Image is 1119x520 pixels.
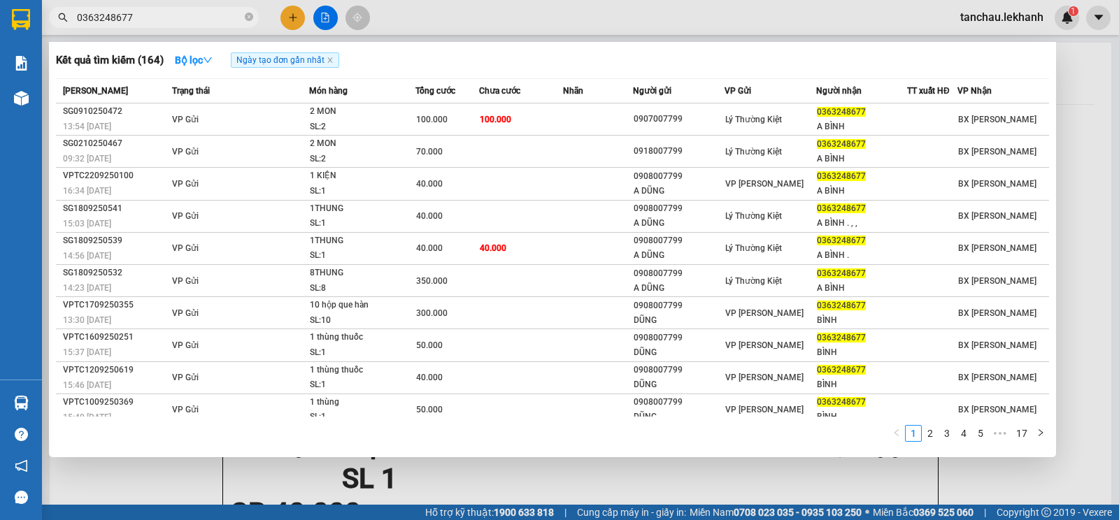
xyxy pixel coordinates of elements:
[817,313,907,328] div: BÌNH
[634,144,724,159] div: 0918007799
[415,86,455,96] span: Tổng cước
[907,86,950,96] span: TT xuất HĐ
[958,147,1036,157] span: BX [PERSON_NAME]
[15,428,28,441] span: question-circle
[310,216,415,231] div: SL: 1
[416,340,443,350] span: 50.000
[63,330,168,345] div: VPTC1609250251
[634,184,724,198] div: A DŨNG
[310,281,415,296] div: SL: 8
[12,9,30,30] img: logo-vxr
[310,345,415,361] div: SL: 1
[56,53,164,68] h3: Kết quả tìm kiếm ( 164 )
[172,308,199,318] span: VP Gửi
[817,301,866,310] span: 0363248677
[634,313,724,328] div: DŨNG
[955,425,972,442] li: 4
[416,405,443,414] span: 50.000
[416,243,443,253] span: 40.000
[416,147,443,157] span: 70.000
[958,340,1036,350] span: BX [PERSON_NAME]
[63,104,168,119] div: SG0910250472
[817,365,866,375] span: 0363248677
[416,373,443,382] span: 40.000
[203,55,213,65] span: down
[989,425,1011,442] li: Next 5 Pages
[725,243,782,253] span: Lý Thường Kiệt
[310,184,415,199] div: SL: 1
[63,298,168,312] div: VPTC1709250355
[14,396,29,410] img: warehouse-icon
[310,201,415,217] div: 1THUNG
[958,276,1036,286] span: BX [PERSON_NAME]
[327,57,334,64] span: close
[634,395,724,410] div: 0908007799
[480,243,506,253] span: 40.000
[906,426,921,441] a: 1
[1012,426,1032,441] a: 17
[310,248,415,263] div: SL: 1
[479,86,520,96] span: Chưa cước
[63,380,111,390] span: 15:46 [DATE]
[310,152,415,167] div: SL: 2
[310,395,415,410] div: 1 thùng
[958,373,1036,382] span: BX [PERSON_NAME]
[725,373,804,382] span: VP [PERSON_NAME]
[63,186,111,196] span: 16:34 [DATE]
[310,266,415,281] div: 8THUNG
[63,395,168,410] div: VPTC1009250369
[922,425,939,442] li: 2
[972,425,989,442] li: 5
[172,340,199,350] span: VP Gửi
[725,340,804,350] span: VP [PERSON_NAME]
[63,412,111,422] span: 15:40 [DATE]
[633,86,671,96] span: Người gửi
[164,49,224,71] button: Bộ lọcdown
[817,107,866,117] span: 0363248677
[310,363,415,378] div: 1 thùng thuốc
[63,363,168,377] div: VPTC1209250619
[939,426,955,441] a: 3
[634,377,724,392] div: DŨNG
[817,184,907,198] div: A BÌNH
[63,136,168,151] div: SG0210250467
[310,298,415,313] div: 10 hộp que hàn
[725,147,782,157] span: Lý Thường Kiệt
[634,248,724,263] div: A DŨNG
[817,268,866,278] span: 0363248677
[634,363,724,377] div: 0908007799
[310,233,415,249] div: 1THUNG
[15,491,28,504] span: message
[905,425,922,442] li: 1
[634,266,724,281] div: 0908007799
[175,55,213,66] strong: Bộ lọc
[958,179,1036,189] span: BX [PERSON_NAME]
[958,308,1036,318] span: BX [PERSON_NAME]
[725,308,804,318] span: VP [PERSON_NAME]
[310,168,415,184] div: 1 KIỆN
[416,115,448,124] span: 100.000
[172,276,199,286] span: VP Gửi
[1032,425,1049,442] button: right
[172,179,199,189] span: VP Gửi
[817,152,907,166] div: A BÌNH
[63,154,111,164] span: 09:32 [DATE]
[172,115,199,124] span: VP Gửi
[817,397,866,407] span: 0363248677
[989,425,1011,442] span: •••
[958,115,1036,124] span: BX [PERSON_NAME]
[634,112,724,127] div: 0907007799
[958,243,1036,253] span: BX [PERSON_NAME]
[725,179,804,189] span: VP [PERSON_NAME]
[77,10,242,25] input: Tìm tên, số ĐT hoặc mã đơn
[231,52,339,68] span: Ngày tạo đơn gần nhất
[63,251,111,261] span: 14:56 [DATE]
[416,211,443,221] span: 40.000
[1036,428,1045,437] span: right
[1011,425,1032,442] li: 17
[63,219,111,229] span: 15:03 [DATE]
[63,168,168,183] div: VPTC2209250100
[172,243,199,253] span: VP Gửi
[63,201,168,216] div: SG1809250541
[816,86,862,96] span: Người nhận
